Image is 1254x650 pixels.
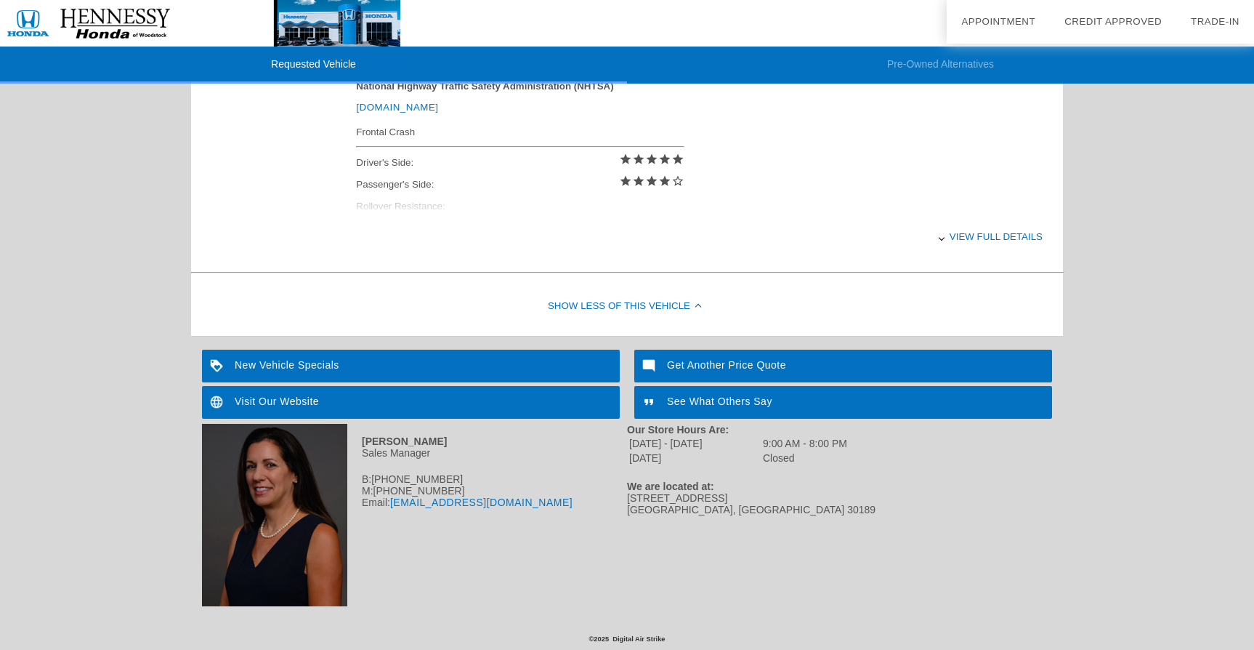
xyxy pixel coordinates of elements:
span: [PHONE_NUMBER] [373,485,465,497]
div: B: [202,473,627,485]
img: ic_mode_comment_white_24dp_2x.png [634,350,667,382]
i: star [645,174,658,188]
i: star [658,153,671,166]
td: [DATE] [628,452,761,465]
a: [DOMAIN_NAME] [356,102,438,113]
i: star [658,174,671,188]
a: See What Others Say [634,386,1052,419]
strong: We are located at: [627,481,714,492]
div: Email: [202,497,627,508]
div: [STREET_ADDRESS] [GEOGRAPHIC_DATA], [GEOGRAPHIC_DATA] 30189 [627,492,1052,515]
i: star [671,153,684,166]
strong: [PERSON_NAME] [362,436,447,447]
i: star [619,153,632,166]
div: M: [202,485,627,497]
a: Visit Our Website [202,386,620,419]
div: Frontal Crash [356,123,684,141]
i: star [632,153,645,166]
a: Get Another Price Quote [634,350,1052,382]
i: star [645,153,658,166]
div: Passenger's Side: [356,174,684,196]
img: ic_language_white_24dp_2x.png [202,386,235,419]
img: ic_loyalty_white_24dp_2x.png [202,350,235,382]
img: ic_format_quote_white_24dp_2x.png [634,386,667,419]
div: View full details [356,219,1043,254]
a: New Vehicle Specials [202,350,620,382]
a: Appointment [961,16,1035,27]
td: [DATE] - [DATE] [628,437,761,450]
i: star [632,174,645,188]
div: Show Less of this Vehicle [191,278,1063,336]
i: star [619,174,632,188]
strong: Our Store Hours Are: [627,424,729,436]
td: Closed [762,452,848,465]
a: Trade-In [1191,16,1239,27]
a: [EMAIL_ADDRESS][DOMAIN_NAME] [390,497,573,508]
a: Credit Approved [1064,16,1162,27]
div: Driver's Side: [356,152,684,174]
li: Pre-Owned Alternatives [627,47,1254,84]
div: Sales Manager [202,447,627,459]
i: star_border [671,174,684,188]
span: [PHONE_NUMBER] [371,473,463,485]
td: 9:00 AM - 8:00 PM [762,437,848,450]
